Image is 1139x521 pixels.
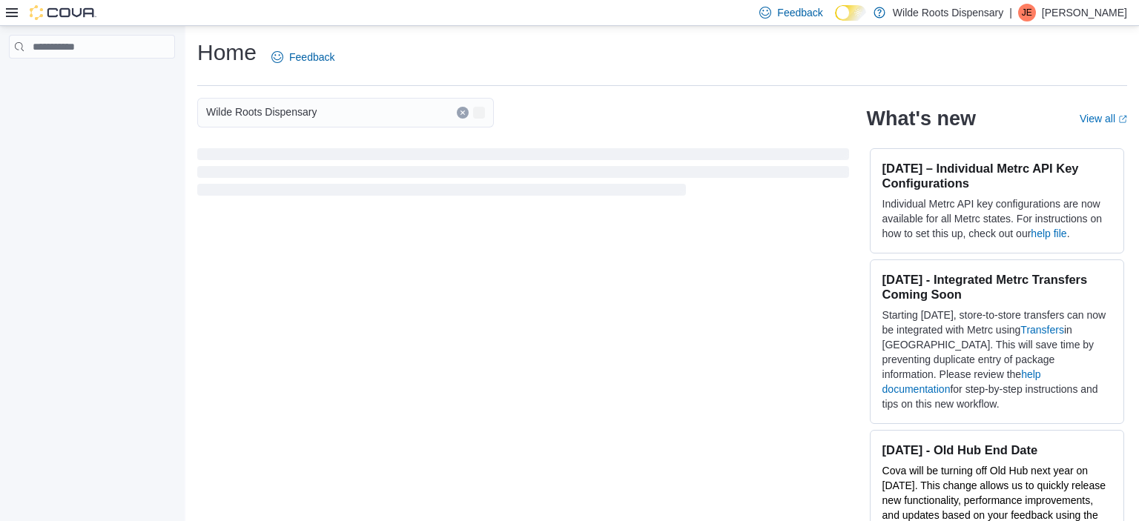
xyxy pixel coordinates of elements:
div: Joe Ennis [1018,4,1036,21]
a: View allExternal link [1080,113,1127,125]
svg: External link [1118,115,1127,124]
span: Feedback [777,5,822,20]
p: Individual Metrc API key configurations are now available for all Metrc states. For instructions ... [882,196,1112,241]
span: Wilde Roots Dispensary [206,103,317,121]
p: Starting [DATE], store-to-store transfers can now be integrated with Metrc using in [GEOGRAPHIC_D... [882,308,1112,411]
h1: Home [197,38,257,67]
input: Dark Mode [835,5,866,21]
button: Clear input [457,107,469,119]
span: Dark Mode [835,21,836,21]
a: Transfers [1020,324,1064,336]
span: JE [1022,4,1032,21]
a: Feedback [265,42,340,72]
span: Loading [197,151,849,199]
p: [PERSON_NAME] [1042,4,1127,21]
a: help documentation [882,368,1041,395]
p: | [1009,4,1012,21]
a: help file [1031,228,1066,239]
nav: Complex example [9,62,175,97]
h3: [DATE] - Old Hub End Date [882,442,1112,457]
p: Wilde Roots Dispensary [893,4,1003,21]
img: Cova [30,5,96,20]
h3: [DATE] – Individual Metrc API Key Configurations [882,161,1112,190]
span: Feedback [289,50,334,64]
button: Open list of options [473,107,485,119]
h2: What's new [867,107,976,130]
h3: [DATE] - Integrated Metrc Transfers Coming Soon [882,272,1112,302]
